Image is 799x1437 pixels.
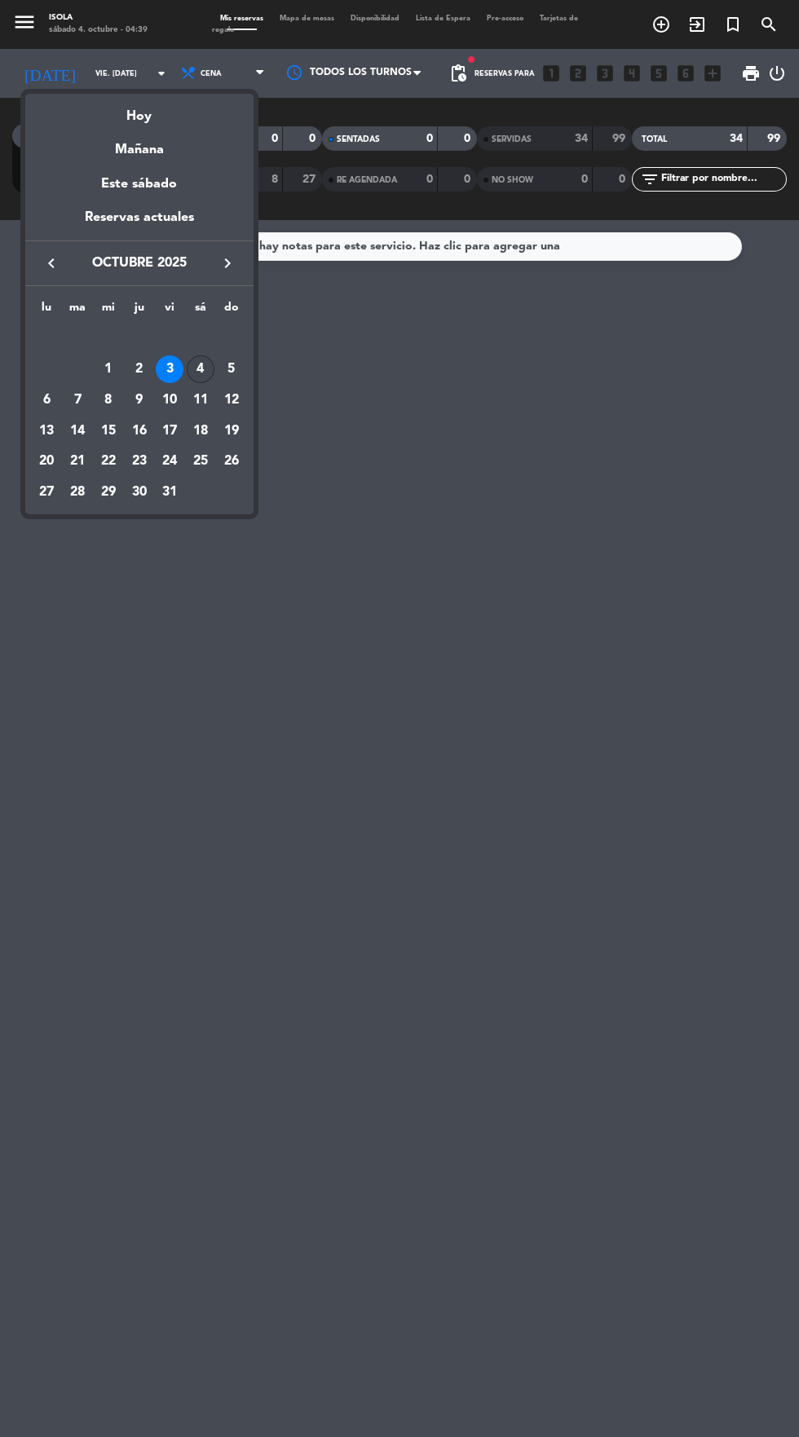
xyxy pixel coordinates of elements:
[32,447,63,478] td: 20 de octubre de 2025
[126,417,153,445] div: 16
[156,478,183,506] div: 31
[124,298,155,324] th: jueves
[218,386,245,414] div: 12
[93,298,124,324] th: miércoles
[25,127,254,161] div: Mañana
[95,417,122,445] div: 15
[32,416,63,447] td: 13 de octubre de 2025
[25,94,254,127] div: Hoy
[126,355,153,383] div: 2
[218,417,245,445] div: 19
[64,386,91,414] div: 7
[95,447,122,475] div: 22
[93,354,124,385] td: 1 de octubre de 2025
[95,355,122,383] div: 1
[216,298,247,324] th: domingo
[93,416,124,447] td: 15 de octubre de 2025
[216,385,247,416] td: 12 de octubre de 2025
[187,417,214,445] div: 18
[95,386,122,414] div: 8
[64,417,91,445] div: 14
[154,298,185,324] th: viernes
[126,386,153,414] div: 9
[126,478,153,506] div: 30
[93,477,124,508] td: 29 de octubre de 2025
[32,385,63,416] td: 6 de octubre de 2025
[154,385,185,416] td: 10 de octubre de 2025
[62,298,93,324] th: martes
[25,161,254,207] div: Este sábado
[154,416,185,447] td: 17 de octubre de 2025
[185,385,216,416] td: 11 de octubre de 2025
[33,447,60,475] div: 20
[216,416,247,447] td: 19 de octubre de 2025
[126,447,153,475] div: 23
[62,416,93,447] td: 14 de octubre de 2025
[187,447,214,475] div: 25
[93,385,124,416] td: 8 de octubre de 2025
[216,354,247,385] td: 5 de octubre de 2025
[32,324,247,355] td: OCT.
[187,355,214,383] div: 4
[42,253,61,273] i: keyboard_arrow_left
[37,253,66,274] button: keyboard_arrow_left
[62,385,93,416] td: 7 de octubre de 2025
[154,354,185,385] td: 3 de octubre de 2025
[124,385,155,416] td: 9 de octubre de 2025
[185,354,216,385] td: 4 de octubre de 2025
[33,386,60,414] div: 6
[62,447,93,478] td: 21 de octubre de 2025
[156,355,183,383] div: 3
[216,447,247,478] td: 26 de octubre de 2025
[93,447,124,478] td: 22 de octubre de 2025
[185,416,216,447] td: 18 de octubre de 2025
[218,253,237,273] i: keyboard_arrow_right
[213,253,242,274] button: keyboard_arrow_right
[64,447,91,475] div: 21
[124,447,155,478] td: 23 de octubre de 2025
[218,447,245,475] div: 26
[156,447,183,475] div: 24
[66,253,213,274] span: octubre 2025
[33,478,60,506] div: 27
[25,207,254,240] div: Reservas actuales
[124,477,155,508] td: 30 de octubre de 2025
[62,477,93,508] td: 28 de octubre de 2025
[154,477,185,508] td: 31 de octubre de 2025
[187,386,214,414] div: 11
[185,447,216,478] td: 25 de octubre de 2025
[156,417,183,445] div: 17
[124,416,155,447] td: 16 de octubre de 2025
[218,355,245,383] div: 5
[154,447,185,478] td: 24 de octubre de 2025
[156,386,183,414] div: 10
[32,477,63,508] td: 27 de octubre de 2025
[33,417,60,445] div: 13
[185,298,216,324] th: sábado
[95,478,122,506] div: 29
[64,478,91,506] div: 28
[124,354,155,385] td: 2 de octubre de 2025
[32,298,63,324] th: lunes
